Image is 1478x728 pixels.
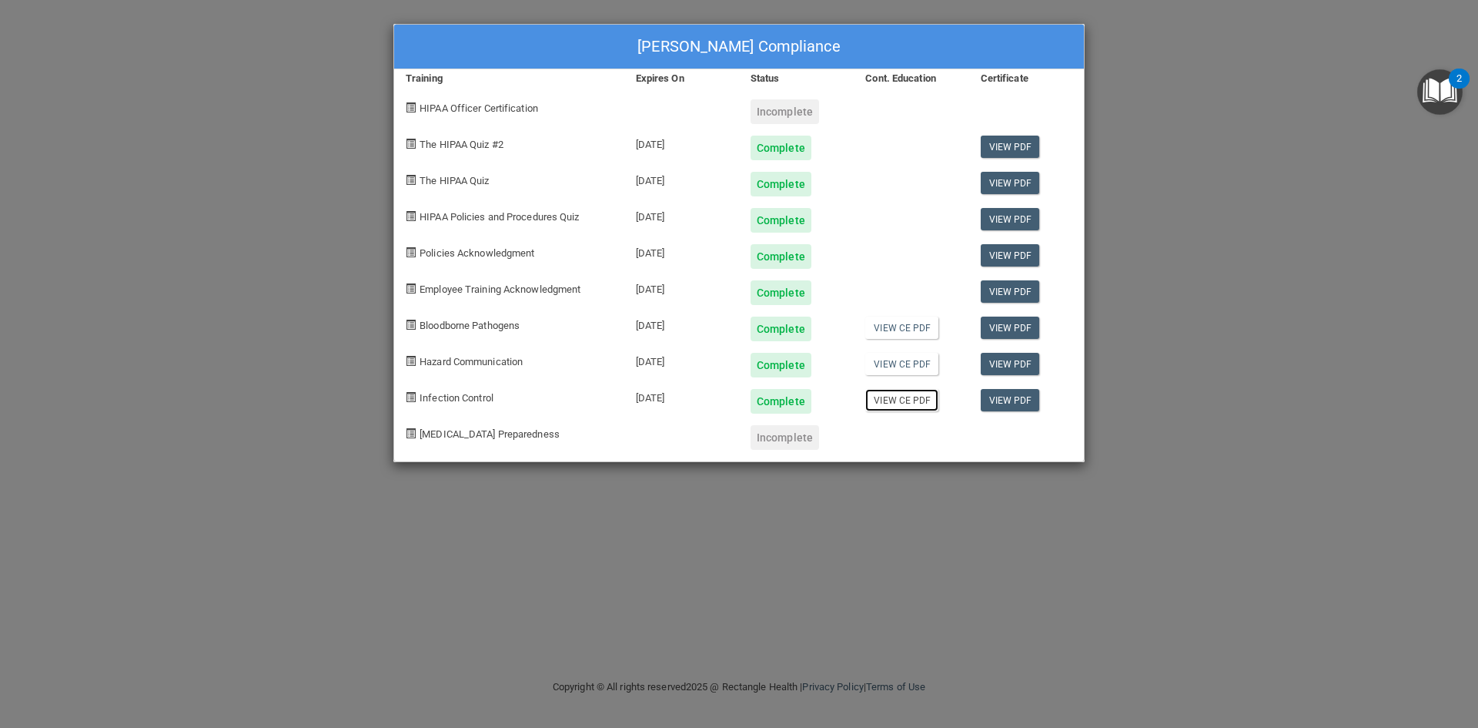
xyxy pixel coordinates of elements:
div: Complete [751,172,811,196]
div: [PERSON_NAME] Compliance [394,25,1084,69]
a: View PDF [981,389,1040,411]
span: Employee Training Acknowledgment [420,283,580,295]
button: Open Resource Center, 2 new notifications [1417,69,1463,115]
span: The HIPAA Quiz [420,175,489,186]
a: View PDF [981,244,1040,267]
a: View PDF [981,280,1040,303]
span: HIPAA Officer Certification [420,102,538,114]
div: Complete [751,136,811,160]
a: View PDF [981,208,1040,230]
div: Incomplete [751,425,819,450]
div: [DATE] [624,124,739,160]
div: Cont. Education [854,69,968,88]
div: Complete [751,317,811,341]
span: Infection Control [420,392,493,404]
span: Bloodborne Pathogens [420,320,520,331]
a: View PDF [981,353,1040,375]
div: Expires On [624,69,739,88]
div: Complete [751,244,811,269]
div: [DATE] [624,305,739,341]
div: Certificate [969,69,1084,88]
div: [DATE] [624,160,739,196]
a: View CE PDF [865,353,938,375]
div: Complete [751,208,811,233]
a: View PDF [981,136,1040,158]
span: Policies Acknowledgment [420,247,534,259]
span: HIPAA Policies and Procedures Quiz [420,211,579,223]
span: Hazard Communication [420,356,523,367]
a: View PDF [981,317,1040,339]
div: Status [739,69,854,88]
div: [DATE] [624,196,739,233]
a: View CE PDF [865,389,938,411]
div: [DATE] [624,233,739,269]
div: Complete [751,353,811,377]
div: Training [394,69,624,88]
div: Incomplete [751,99,819,124]
a: View CE PDF [865,317,938,339]
div: [DATE] [624,341,739,377]
div: [DATE] [624,269,739,305]
span: The HIPAA Quiz #2 [420,139,503,150]
div: [DATE] [624,377,739,414]
span: [MEDICAL_DATA] Preparedness [420,428,560,440]
a: View PDF [981,172,1040,194]
div: Complete [751,389,811,414]
div: Complete [751,280,811,305]
div: 2 [1456,79,1462,99]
